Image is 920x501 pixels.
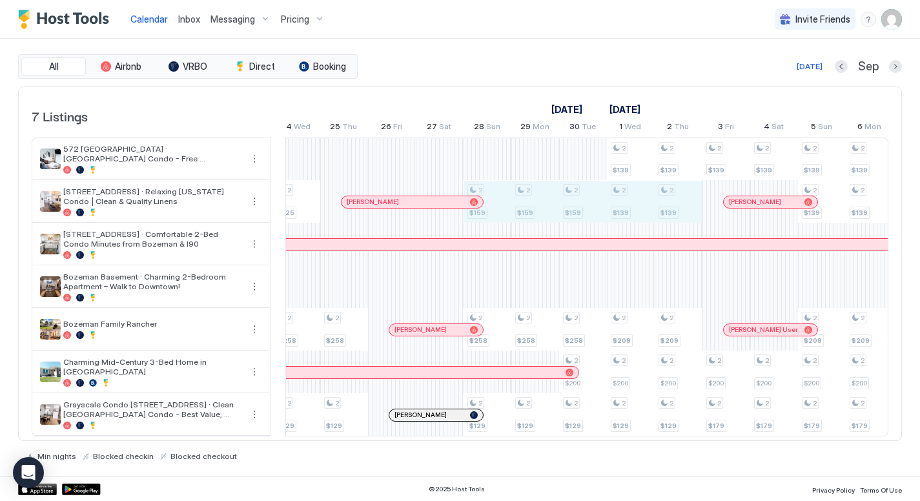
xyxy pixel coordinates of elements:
div: [DATE] [797,61,823,72]
span: 2 [622,399,626,407]
span: $258 [469,336,487,345]
span: 4 [764,121,770,135]
span: 24 [281,121,292,135]
span: $129 [613,422,629,430]
a: September 25, 2025 [327,119,360,138]
span: $209 [613,336,631,345]
span: 30 [569,121,580,135]
span: 2 [287,186,291,194]
span: $129 [469,422,486,430]
div: menu [247,279,262,294]
span: $258 [326,336,344,345]
span: $139 [613,166,629,174]
span: 2 [287,399,291,407]
span: 2 [861,314,864,322]
span: 2 [861,144,864,152]
span: $200 [852,379,867,387]
span: 2 [861,399,864,407]
div: User profile [881,9,902,30]
a: September 28, 2025 [471,119,504,138]
span: Sun [818,121,832,135]
a: October 3, 2025 [715,119,737,138]
span: Min nights [37,451,76,461]
button: Direct [223,57,287,76]
span: $179 [852,422,868,430]
button: VRBO [156,57,220,76]
span: Thu [342,121,357,135]
span: 2 [335,399,339,407]
span: [PERSON_NAME] User [729,325,798,334]
span: Charming Mid-Century 3-Bed Home in [GEOGRAPHIC_DATA] [63,357,241,376]
a: October 2, 2025 [664,119,692,138]
span: 2 [813,314,817,322]
span: 2 [478,314,482,322]
span: 2 [765,356,769,365]
span: 2 [813,144,817,152]
span: 29 [520,121,531,135]
span: 2 [861,356,864,365]
span: 6 [857,121,863,135]
span: $139 [660,166,677,174]
span: 2 [574,399,578,407]
span: 26 [381,121,391,135]
div: menu [247,194,262,209]
span: $200 [756,379,772,387]
button: More options [247,236,262,252]
span: 28 [474,121,484,135]
a: App Store [18,484,57,495]
span: $258 [565,336,583,345]
a: September 30, 2025 [566,119,599,138]
span: $139 [804,166,820,174]
span: Blocked checkin [93,451,154,461]
span: $200 [565,379,580,387]
span: Thu [674,121,689,135]
span: 2 [717,399,721,407]
span: 2 [622,144,626,152]
a: October 6, 2025 [854,119,884,138]
a: September 27, 2025 [424,119,455,138]
span: $139 [756,166,772,174]
span: [PERSON_NAME] [729,198,781,206]
a: September 29, 2025 [517,119,553,138]
span: Direct [249,61,275,72]
span: Blocked checkout [170,451,237,461]
span: 572 [GEOGRAPHIC_DATA] · [GEOGRAPHIC_DATA] Condo - Free Laundry/Central Location [63,144,241,163]
span: Mon [864,121,881,135]
button: Next month [889,60,902,73]
button: More options [247,364,262,380]
span: Messaging [210,14,255,25]
span: 2 [526,399,530,407]
button: More options [247,279,262,294]
a: Privacy Policy [812,482,855,496]
div: menu [247,322,262,337]
span: Tue [582,121,596,135]
span: $258 [517,336,535,345]
a: September 4, 2025 [548,100,586,119]
span: 2 [861,186,864,194]
span: 5 [811,121,816,135]
span: [PERSON_NAME] [347,198,399,206]
span: 2 [574,356,578,365]
span: 2 [670,314,673,322]
span: 2 [670,399,673,407]
button: Booking [290,57,354,76]
button: Airbnb [88,57,153,76]
span: 2 [526,314,530,322]
span: Airbnb [115,61,141,72]
div: Google Play Store [62,484,101,495]
span: 2 [813,186,817,194]
span: 2 [765,144,769,152]
span: Bozeman Family Rancher [63,319,241,329]
span: Sat [439,121,451,135]
div: menu [247,407,262,422]
button: All [21,57,86,76]
span: $200 [660,379,676,387]
span: 2 [335,314,339,322]
div: listing image [40,234,61,254]
span: Wed [624,121,641,135]
span: 27 [427,121,437,135]
button: More options [247,194,262,209]
span: Calendar [130,14,168,25]
div: menu [247,364,262,380]
span: Bozeman Basement · Charming 2-Bedroom Apartment – Walk to Downtown! [63,272,241,291]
